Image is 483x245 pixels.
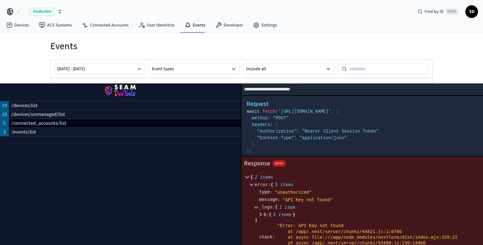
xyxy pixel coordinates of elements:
span: { [269,212,271,217]
a: Developer [210,20,248,31]
span: '[URL][DOMAIN_NAME]' [278,109,331,114]
span: : [268,182,270,187]
h4: Request [247,100,478,108]
span: : [278,197,280,202]
a: Settings [248,20,282,31]
span: "application/json" [299,135,347,140]
p: /devices/list [11,102,38,109]
a: User Identities [134,20,180,31]
span: type [259,190,272,194]
span: method [252,116,268,121]
div: ] [255,218,479,223]
span: Production [30,8,55,16]
span: _logs [259,204,275,209]
span: : [294,135,297,140]
span: : [272,204,275,209]
span: : [270,122,273,127]
div: 5 items [275,182,293,187]
span: { [250,174,253,179]
a: ACS Systems [34,20,77,31]
div: } [293,212,295,217]
span: "POST" [273,116,289,121]
a: Connected Accounts [77,20,134,31]
span: { [275,122,278,127]
span: stack [259,235,275,239]
span: } [252,142,254,147]
span: , [289,116,291,121]
p: 5 [3,119,6,127]
span: , [379,129,381,134]
span: { [271,182,273,187]
p: /devices/unmanaged/list [11,111,65,118]
div: Find by IDCtrl K [413,6,463,17]
a: Events [180,20,210,31]
h4: Response [244,159,270,168]
span: } [247,149,249,154]
span: SD [466,6,477,17]
a: Devices [1,20,34,31]
div: 5 items [273,212,291,217]
span: : [266,212,269,217]
button: [DATE] - [DATE] [54,64,145,74]
p: 19 [2,102,7,109]
span: , [331,109,334,114]
span: Ctrl K [446,9,458,15]
p: 18 [2,111,7,118]
p: /events/list [11,128,36,136]
button: SD [465,5,478,18]
h1: Events [50,41,433,52]
span: { [336,109,339,114]
span: [ [275,204,278,209]
span: ) [249,149,252,154]
span: await [247,109,260,114]
span: : [272,234,275,239]
span: ( [275,109,278,114]
span: error [273,160,286,167]
span: headers [252,122,270,127]
span: 0 [264,212,269,217]
button: Include all [243,64,334,74]
span: : [268,116,270,121]
button: Event types [149,64,240,74]
span: "Authorization" [257,129,297,134]
span: "Bearer Client Session Token" [302,129,379,134]
p: 3 [3,128,6,136]
span: message [259,197,280,202]
span: : [270,189,272,194]
div: 2 items [254,175,273,179]
p: /connected_accounts/list [11,119,66,127]
div: " API Key not found" [282,197,333,202]
span: error [255,182,271,187]
span: : [297,129,299,134]
span: "Content-Type" [257,135,294,140]
span: Find by ID [425,9,444,15]
div: " unauthorized" [275,189,312,195]
span: fetch [262,109,275,114]
div: 1 item [279,205,295,209]
img: Seam Logo DevTools [8,82,233,100]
